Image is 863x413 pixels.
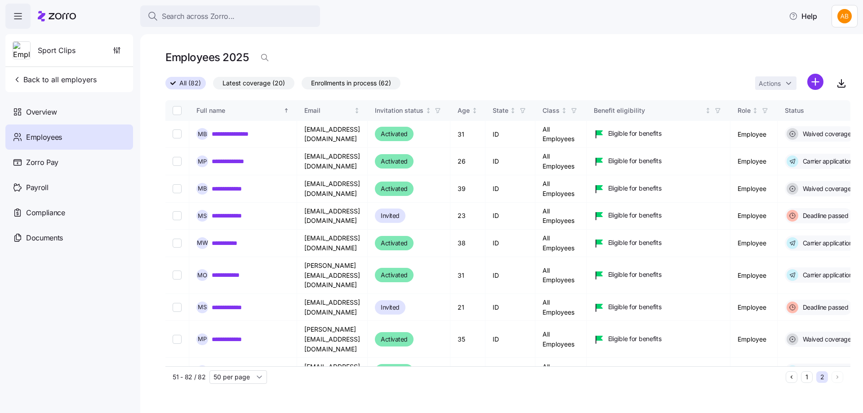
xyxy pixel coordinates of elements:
[179,77,201,89] span: All (82)
[730,294,778,321] td: Employee
[297,230,368,257] td: [EMAIL_ADDRESS][DOMAIN_NAME]
[807,74,823,90] svg: add icon
[730,203,778,230] td: Employee
[5,124,133,150] a: Employees
[198,159,207,164] span: M P
[450,358,485,385] td: 24
[458,106,470,115] div: Age
[752,107,758,114] div: Not sorted
[789,11,817,22] span: Help
[165,50,249,64] h1: Employees 2025
[485,257,535,294] td: ID
[738,106,751,115] div: Role
[297,148,368,175] td: [EMAIL_ADDRESS][DOMAIN_NAME]
[13,74,97,85] span: Back to all employers
[450,294,485,321] td: 21
[535,230,587,257] td: All Employees
[608,270,662,279] span: Eligible for benefits
[800,129,851,138] span: Waived coverage
[800,335,851,344] span: Waived coverage
[368,100,450,121] th: Invitation statusNot sorted
[535,148,587,175] td: All Employees
[730,148,778,175] td: Employee
[485,175,535,202] td: ID
[297,257,368,294] td: [PERSON_NAME][EMAIL_ADDRESS][DOMAIN_NAME]
[197,272,207,278] span: M O
[198,213,207,219] span: M S
[381,366,408,377] span: Activated
[485,294,535,321] td: ID
[759,80,781,87] span: Actions
[173,303,182,312] input: Select record 7
[381,270,408,280] span: Activated
[561,107,567,114] div: Not sorted
[535,100,587,121] th: ClassNot sorted
[354,107,360,114] div: Not sorted
[283,107,289,114] div: Sorted ascending
[705,107,711,114] div: Not sorted
[450,100,485,121] th: AgeNot sorted
[485,321,535,358] td: ID
[9,71,100,89] button: Back to all employers
[535,121,587,148] td: All Employees
[450,230,485,257] td: 38
[485,230,535,257] td: ID
[297,100,368,121] th: EmailNot sorted
[785,106,850,115] div: Status
[608,211,662,220] span: Eligible for benefits
[535,257,587,294] td: All Employees
[26,207,65,218] span: Compliance
[485,358,535,385] td: ID
[535,294,587,321] td: All Employees
[13,42,30,60] img: Employer logo
[485,203,535,230] td: ID
[587,100,730,121] th: Benefit eligibilityNot sorted
[198,131,207,137] span: M B
[198,186,207,191] span: M B
[472,107,478,114] div: Not sorted
[173,157,182,166] input: Select record 2
[730,257,778,294] td: Employee
[535,175,587,202] td: All Employees
[162,11,235,22] span: Search across Zorro...
[38,45,76,56] span: Sport Clips
[381,129,408,139] span: Activated
[297,358,368,385] td: [EMAIL_ADDRESS][DOMAIN_NAME]
[450,148,485,175] td: 26
[311,77,391,89] span: Enrollments in process (62)
[450,121,485,148] td: 31
[381,334,408,345] span: Activated
[173,129,182,138] input: Select record 1
[535,321,587,358] td: All Employees
[5,150,133,175] a: Zorro Pay
[608,156,662,165] span: Eligible for benefits
[297,321,368,358] td: [PERSON_NAME][EMAIL_ADDRESS][DOMAIN_NAME]
[837,9,852,23] img: 42a6513890f28a9d591cc60790ab6045
[730,121,778,148] td: Employee
[381,210,400,221] span: Invited
[173,106,182,115] input: Select all records
[173,373,206,382] span: 51 - 82 / 82
[450,175,485,202] td: 39
[485,100,535,121] th: StateNot sorted
[304,106,352,115] div: Email
[26,157,58,168] span: Zorro Pay
[730,321,778,358] td: Employee
[297,294,368,321] td: [EMAIL_ADDRESS][DOMAIN_NAME]
[816,371,828,383] button: 2
[755,76,796,90] button: Actions
[535,358,587,385] td: All Employees
[26,182,49,193] span: Payroll
[26,232,63,244] span: Documents
[381,156,408,167] span: Activated
[198,336,207,342] span: M P
[730,230,778,257] td: Employee
[26,107,57,118] span: Overview
[5,99,133,124] a: Overview
[173,271,182,280] input: Select record 6
[800,211,849,220] span: Deadline passed
[730,358,778,385] td: Employee
[832,371,843,383] button: Next page
[5,225,133,250] a: Documents
[173,211,182,220] input: Select record 4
